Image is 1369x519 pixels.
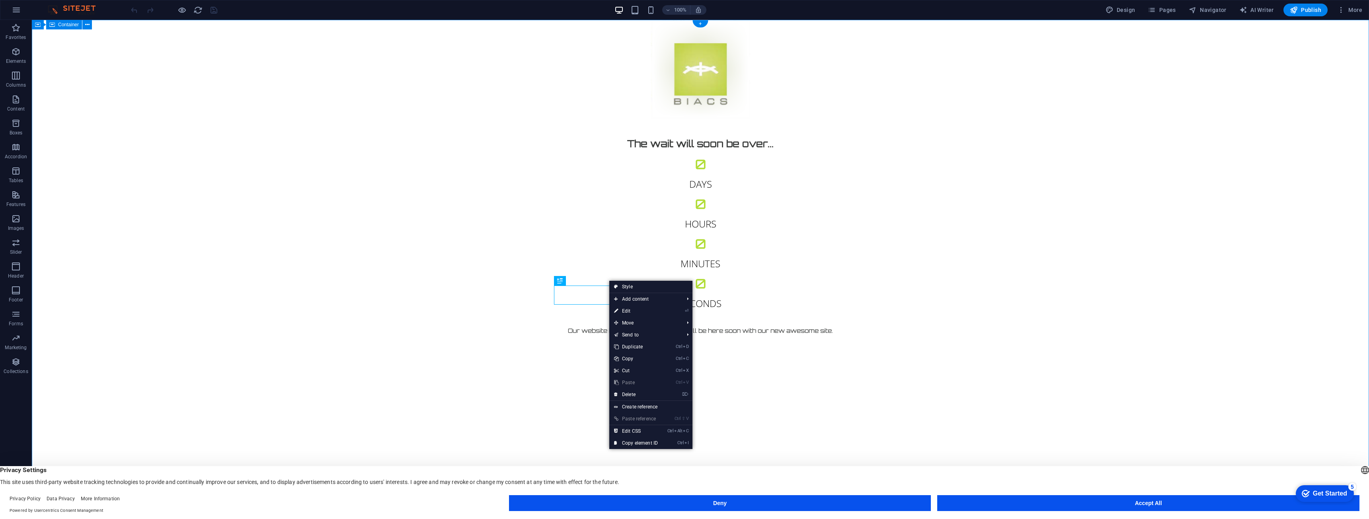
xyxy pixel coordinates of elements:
i: D [683,344,688,349]
div: Design (Ctrl+Alt+Y) [1102,4,1139,16]
div: Get Started 5 items remaining, 0% complete [6,4,64,21]
div: + [692,20,708,27]
p: Columns [6,82,26,88]
a: CtrlDDuplicate [609,341,663,353]
i: ⏎ [685,308,688,313]
button: reload [193,5,203,15]
i: I [684,440,688,445]
p: Footer [9,297,23,303]
p: Tables [9,177,23,184]
span: Pages [1148,6,1176,14]
i: ⌦ [682,392,688,397]
div: Get Started [23,9,58,16]
p: Boxes [10,130,23,136]
div: 5 [59,2,67,10]
span: More [1337,6,1362,14]
button: AI Writer [1236,4,1277,16]
p: Forms [9,321,23,327]
a: Send to [609,329,681,341]
span: Move [609,317,681,329]
p: Marketing [5,344,27,351]
i: C [683,428,688,433]
span: Design [1106,6,1135,14]
span: AI Writer [1239,6,1274,14]
i: Reload page [193,6,203,15]
i: Ctrl [675,416,681,421]
a: ⏎Edit [609,305,663,317]
button: More [1334,4,1365,16]
p: Favorites [6,34,26,41]
button: Pages [1145,4,1179,16]
i: Ctrl [677,440,684,445]
p: Accordion [5,154,27,160]
span: Container [58,22,79,27]
p: Slider [10,249,22,255]
i: Ctrl [676,380,682,385]
p: Content [7,106,25,112]
span: Publish [1290,6,1321,14]
h6: 100% [674,5,687,15]
p: Images [8,225,24,231]
i: C [683,356,688,361]
p: Header [8,273,24,279]
a: CtrlICopy element ID [609,437,663,449]
a: CtrlXCut [609,365,663,377]
button: 100% [662,5,690,15]
p: Elements [6,58,26,64]
a: Style [609,281,692,293]
i: Ctrl [676,356,682,361]
i: Ctrl [667,428,674,433]
i: Alt [674,428,682,433]
p: Features [6,201,25,208]
button: Navigator [1186,4,1230,16]
a: CtrlAltCEdit CSS [609,425,663,437]
i: V [686,416,688,421]
button: Click here to leave preview mode and continue editing [177,5,187,15]
i: X [683,368,688,373]
span: Navigator [1189,6,1227,14]
a: Ctrl⇧VPaste reference [609,413,663,425]
a: ⌦Delete [609,389,663,400]
a: CtrlVPaste [609,377,663,389]
i: ⇧ [682,416,685,421]
button: Publish [1283,4,1328,16]
button: Design [1102,4,1139,16]
i: Ctrl [676,344,682,349]
i: V [683,380,688,385]
i: On resize automatically adjust zoom level to fit chosen device. [695,6,702,14]
a: Create reference [609,401,692,413]
a: CtrlCCopy [609,353,663,365]
span: Add content [609,293,681,305]
p: Collections [4,368,28,375]
i: Ctrl [676,368,682,373]
img: Editor Logo [46,5,105,15]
